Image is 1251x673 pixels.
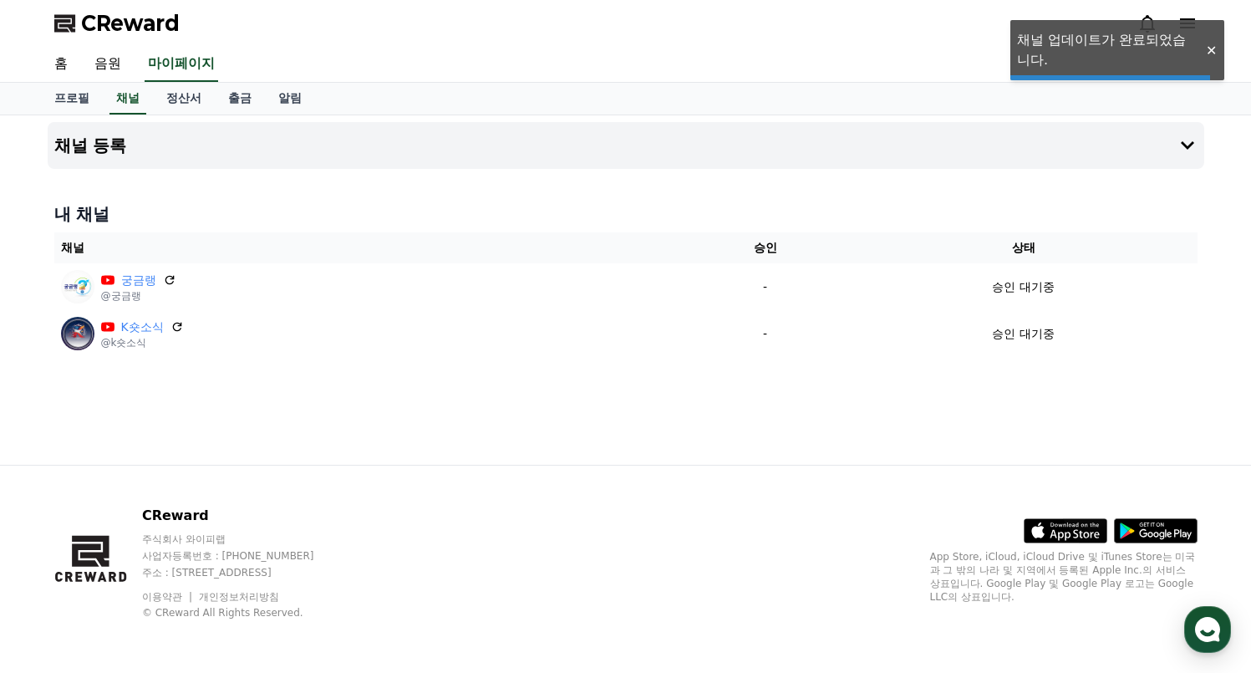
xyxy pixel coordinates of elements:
[61,317,94,350] img: K숏소식
[142,591,195,603] a: 이용약관
[110,530,216,572] a: 대화
[109,83,146,115] a: 채널
[61,270,94,303] img: 궁금랭
[930,550,1198,604] p: App Store, iCloud, iCloud Drive 및 iTunes Store는 미국과 그 밖의 나라 및 지역에서 등록된 Apple Inc.의 서비스 상표입니다. Goo...
[121,319,164,336] a: K숏소식
[145,47,218,82] a: 마이페이지
[81,10,180,37] span: CReward
[688,325,843,343] p: -
[199,591,279,603] a: 개인정보처리방침
[81,47,135,82] a: 음원
[153,556,173,569] span: 대화
[216,530,321,572] a: 설정
[41,47,81,82] a: 홈
[53,555,63,568] span: 홈
[5,530,110,572] a: 홈
[54,10,180,37] a: CReward
[258,555,278,568] span: 설정
[48,122,1204,169] button: 채널 등록
[215,83,265,115] a: 출금
[850,232,1198,263] th: 상태
[992,278,1054,296] p: 승인 대기중
[41,83,103,115] a: 프로필
[153,83,215,115] a: 정산서
[142,549,346,563] p: 사업자등록번호 : [PHONE_NUMBER]
[54,232,681,263] th: 채널
[101,289,176,303] p: @궁금랭
[54,202,1198,226] h4: 내 채널
[681,232,850,263] th: 승인
[142,506,346,526] p: CReward
[54,136,127,155] h4: 채널 등록
[265,83,315,115] a: 알림
[142,566,346,579] p: 주소 : [STREET_ADDRESS]
[992,325,1054,343] p: 승인 대기중
[101,336,184,349] p: @k숏소식
[688,278,843,296] p: -
[142,533,346,546] p: 주식회사 와이피랩
[142,606,346,619] p: © CReward All Rights Reserved.
[121,272,156,289] a: 궁금랭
